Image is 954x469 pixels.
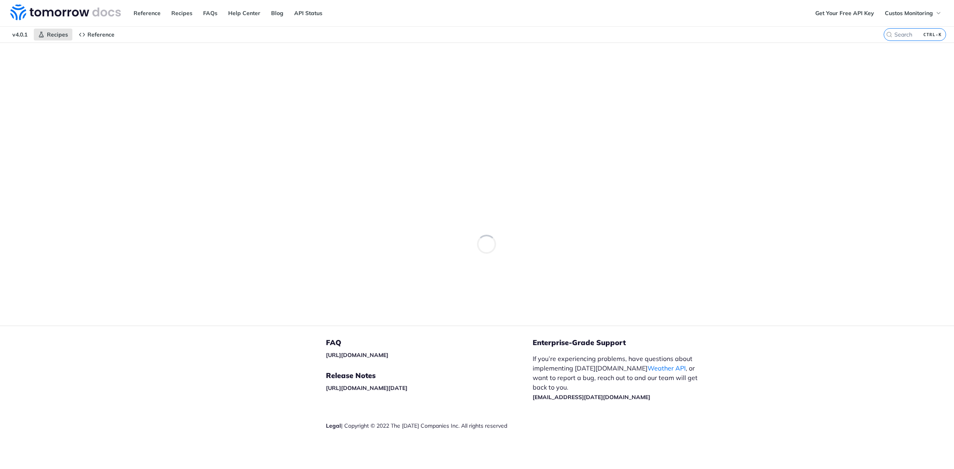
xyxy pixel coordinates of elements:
img: Tomorrow.io Weather API Docs [10,4,121,20]
div: | Copyright © 2022 The [DATE] Companies Inc. All rights reserved [326,422,533,430]
span: Reference [87,31,114,38]
a: Help Center [224,7,265,19]
a: Reference [74,29,119,41]
a: FAQs [199,7,222,19]
a: Recipes [167,7,197,19]
a: [URL][DOMAIN_NAME] [326,351,388,359]
p: If you’re experiencing problems, have questions about implementing [DATE][DOMAIN_NAME] , or want ... [533,354,706,401]
a: API Status [290,7,327,19]
h5: Release Notes [326,371,533,380]
span: Recipes [47,31,68,38]
h5: FAQ [326,338,533,347]
span: Custos Monitoring [885,10,933,17]
svg: Search [886,31,892,38]
a: Blog [267,7,288,19]
a: [URL][DOMAIN_NAME][DATE] [326,384,407,392]
a: Reference [129,7,165,19]
a: Weather API [648,364,686,372]
a: Recipes [34,29,72,41]
span: v4.0.1 [8,29,32,41]
h5: Enterprise-Grade Support [533,338,719,347]
button: Custos Monitoring [880,7,946,19]
a: Get Your Free API Key [811,7,878,19]
a: Legal [326,422,341,429]
a: [EMAIL_ADDRESS][DATE][DOMAIN_NAME] [533,394,650,401]
kbd: CTRL-K [921,31,944,39]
